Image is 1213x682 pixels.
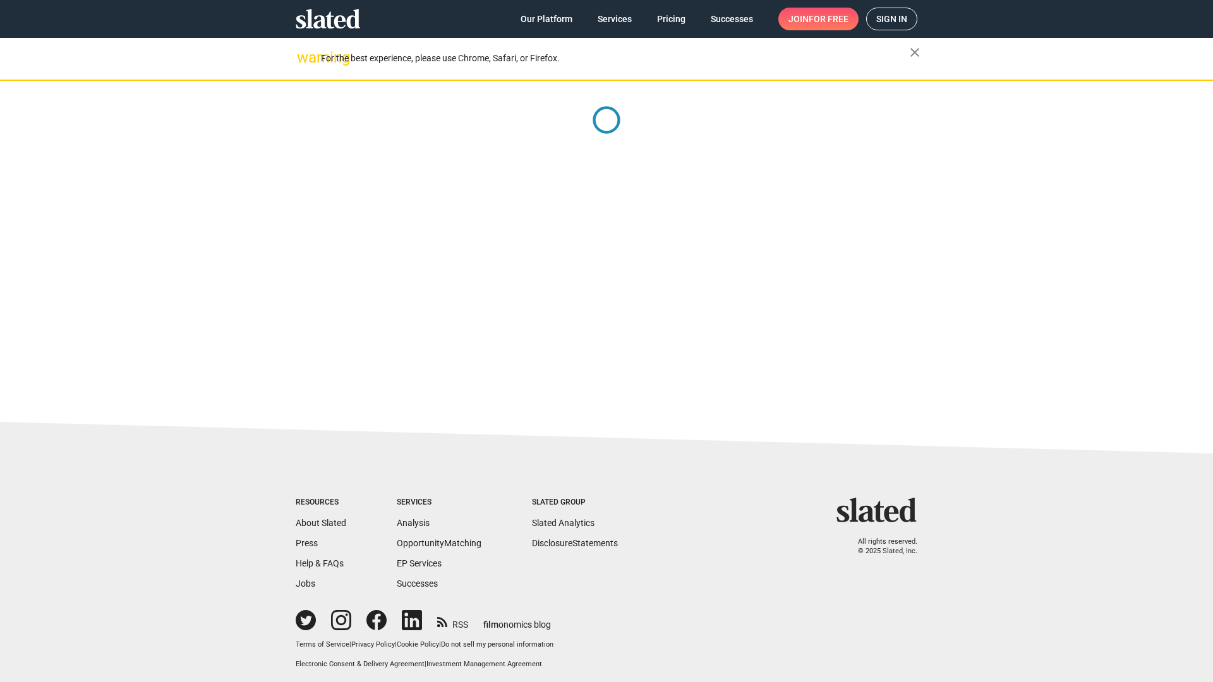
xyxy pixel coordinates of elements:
[397,640,439,649] a: Cookie Policy
[809,8,848,30] span: for free
[397,578,438,589] a: Successes
[321,50,910,67] div: For the best experience, please use Chrome, Safari, or Firefox.
[711,8,753,30] span: Successes
[701,8,763,30] a: Successes
[296,558,344,568] a: Help & FAQs
[647,8,696,30] a: Pricing
[510,8,582,30] a: Our Platform
[297,50,312,65] mat-icon: warning
[521,8,572,30] span: Our Platform
[876,8,907,30] span: Sign in
[296,578,315,589] a: Jobs
[397,498,481,508] div: Services
[845,537,917,556] p: All rights reserved. © 2025 Slated, Inc.
[778,8,859,30] a: Joinfor free
[437,611,468,631] a: RSS
[351,640,395,649] a: Privacy Policy
[395,640,397,649] span: |
[349,640,351,649] span: |
[866,8,917,30] a: Sign in
[426,660,542,668] a: Investment Management Agreement
[588,8,642,30] a: Services
[788,8,848,30] span: Join
[907,45,922,60] mat-icon: close
[397,518,430,528] a: Analysis
[296,640,349,649] a: Terms of Service
[296,498,346,508] div: Resources
[532,538,618,548] a: DisclosureStatements
[397,538,481,548] a: OpportunityMatching
[397,558,442,568] a: EP Services
[657,8,685,30] span: Pricing
[483,619,498,630] span: film
[532,518,594,528] a: Slated Analytics
[296,660,425,668] a: Electronic Consent & Delivery Agreement
[483,609,551,631] a: filmonomics blog
[296,518,346,528] a: About Slated
[532,498,618,508] div: Slated Group
[439,640,441,649] span: |
[296,538,318,548] a: Press
[425,660,426,668] span: |
[441,640,553,650] button: Do not sell my personal information
[598,8,632,30] span: Services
